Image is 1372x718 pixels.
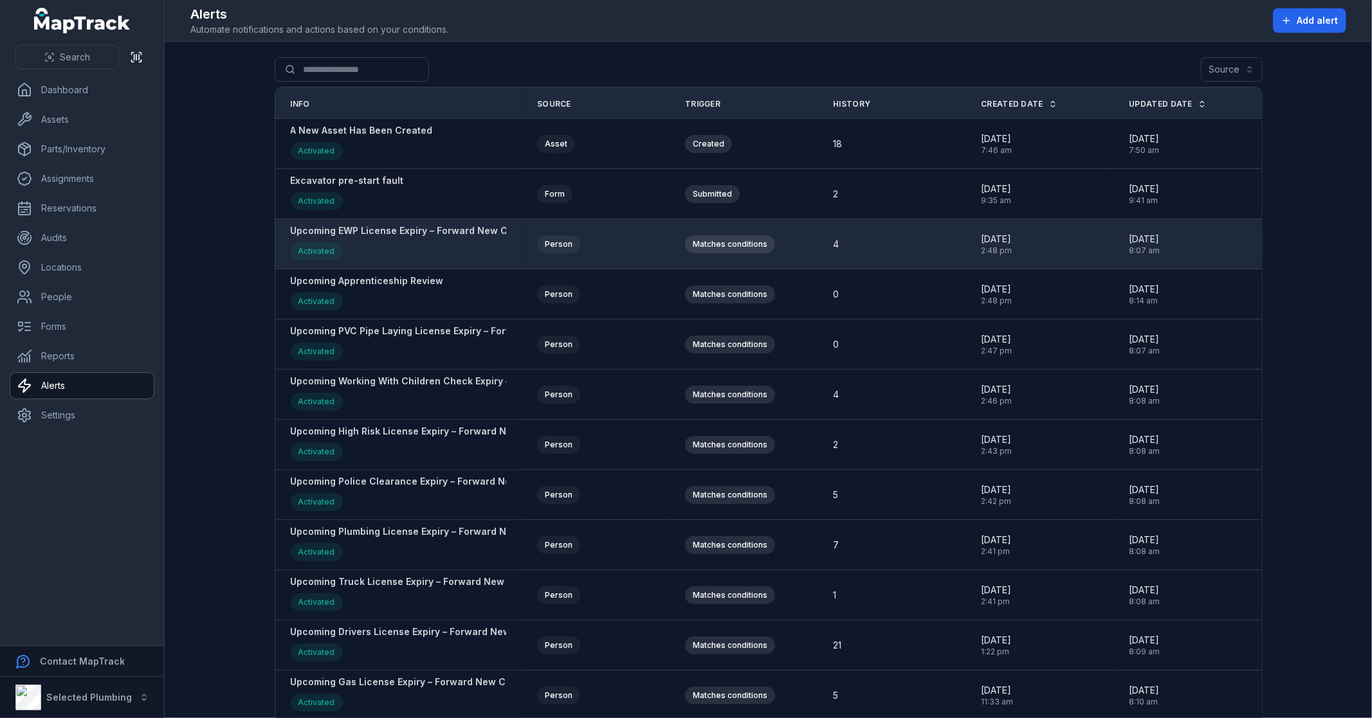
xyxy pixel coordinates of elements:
[1129,534,1160,557] time: 9/11/2025, 8:08:45 AM
[1129,383,1160,406] time: 9/11/2025, 8:08:12 AM
[291,625,878,665] a: Upcoming Drivers License Expiry – Forward New Copy To [EMAIL_ADDRESS][DOMAIN_NAME] (Front & Back ...
[291,475,886,488] strong: Upcoming Police Clearance Expiry – Forward New Copy To [EMAIL_ADDRESS][DOMAIN_NAME] (Front & Back...
[981,296,1012,306] span: 2:48 pm
[981,333,1012,346] span: [DATE]
[10,343,154,369] a: Reports
[10,136,154,162] a: Parts/Inventory
[833,338,839,351] span: 0
[291,625,878,638] strong: Upcoming Drivers License Expiry – Forward New Copy To [EMAIL_ADDRESS][DOMAIN_NAME] (Front & Back ...
[291,425,887,464] a: Upcoming High Risk License Expiry – Forward New Copy To [EMAIL_ADDRESS][DOMAIN_NAME] (Front & Bac...
[981,383,1012,396] span: [DATE]
[981,333,1012,356] time: 8/18/2025, 2:47:29 PM
[1129,333,1160,356] time: 9/11/2025, 8:07:42 AM
[1129,296,1159,306] span: 8:14 am
[291,274,444,287] strong: Upcoming Apprenticeship Review
[190,23,448,36] span: Automate notifications and actions based on your conditions.
[833,639,841,652] span: 21
[40,656,125,667] strong: Contact MapTrack
[981,99,1043,109] span: Created Date
[981,383,1012,406] time: 8/18/2025, 2:46:07 PM
[981,195,1011,206] span: 9:35 am
[1129,383,1160,396] span: [DATE]
[190,5,448,23] h2: Alerts
[685,586,775,604] div: Matches conditions
[10,195,154,221] a: Reservations
[537,536,580,554] div: Person
[981,584,1011,597] span: [DATE]
[981,584,1011,607] time: 8/18/2025, 2:41:05 PM
[981,433,1012,456] time: 8/18/2025, 2:43:36 PM
[46,692,132,703] strong: Selected Plumbing
[10,314,154,339] a: Forms
[10,77,154,103] a: Dashboard
[981,684,1013,707] time: 8/18/2025, 11:33:45 AM
[1129,684,1159,697] span: [DATE]
[291,593,343,611] div: Activated
[10,255,154,280] a: Locations
[291,375,941,388] strong: Upcoming Working With Children Check Expiry – Forward New Copy To [EMAIL_ADDRESS][DOMAIN_NAME] (F...
[1129,183,1159,206] time: 8/20/2025, 9:41:10 AM
[291,174,404,213] a: Excavator pre-start faultActivated
[10,166,154,192] a: Assignments
[981,483,1011,507] time: 8/18/2025, 2:42:45 PM
[1129,99,1193,109] span: Updated Date
[981,132,1012,156] time: 8/21/2025, 7:46:45 AM
[981,433,1012,446] span: [DATE]
[60,51,90,64] span: Search
[10,107,154,132] a: Assets
[1129,283,1159,306] time: 8/21/2025, 8:14:36 AM
[291,676,863,688] strong: Upcoming Gas License Expiry – Forward New Copy To [EMAIL_ADDRESS][DOMAIN_NAME] (Front & Back sepa...
[1129,483,1160,496] span: [DATE]
[1129,496,1160,507] span: 8:08 am
[291,224,865,237] strong: Upcoming EWP License Expiry – Forward New Copy To [EMAIL_ADDRESS][DOMAIN_NAME] (Front & Back sepa...
[685,386,775,404] div: Matches conditions
[981,546,1011,557] span: 2:41 pm
[1129,346,1160,356] span: 8:07 am
[833,99,870,109] span: History
[291,543,343,561] div: Activated
[1129,246,1160,256] span: 8:07 am
[10,225,154,251] a: Audits
[1129,647,1160,657] span: 8:09 am
[981,183,1011,195] span: [DATE]
[685,285,775,303] div: Matches conditions
[833,689,838,702] span: 5
[1129,584,1160,597] span: [DATE]
[1273,8,1346,33] button: Add alert
[1129,132,1159,145] span: [DATE]
[981,534,1011,557] time: 8/18/2025, 2:41:55 PM
[833,288,839,301] span: 0
[537,285,580,303] div: Person
[291,142,343,160] div: Activated
[1129,333,1160,346] span: [DATE]
[1129,233,1160,256] time: 9/11/2025, 8:07:09 AM
[833,138,842,150] span: 18
[1129,396,1160,406] span: 8:08 am
[1129,597,1160,607] span: 8:08 am
[537,135,575,153] div: Asset
[291,694,343,712] div: Activated
[537,586,580,604] div: Person
[1129,697,1159,707] span: 8:10 am
[291,575,872,615] a: Upcoming Truck License Expiry – Forward New Copy To [EMAIL_ADDRESS][DOMAIN_NAME] (Front & Back se...
[981,496,1011,507] span: 2:42 pm
[981,597,1011,607] span: 2:41 pm
[291,292,343,310] div: Activated
[1129,283,1159,296] span: [DATE]
[981,233,1012,246] span: [DATE]
[685,336,775,354] div: Matches conditions
[1129,534,1160,546] span: [DATE]
[1129,145,1159,156] span: 7:50 am
[291,525,887,564] a: Upcoming Plumbing License Expiry – Forward New Copy To [EMAIL_ADDRESS][DOMAIN_NAME] (Front & Back...
[1297,14,1338,27] span: Add alert
[34,8,131,33] a: MapTrack
[981,283,1012,306] time: 8/18/2025, 2:48:20 PM
[291,493,343,511] div: Activated
[291,475,886,514] a: Upcoming Police Clearance Expiry – Forward New Copy To [EMAIL_ADDRESS][DOMAIN_NAME] (Front & Back...
[981,446,1012,456] span: 2:43 pm
[981,534,1011,546] span: [DATE]
[291,242,343,260] div: Activated
[981,132,1012,145] span: [DATE]
[981,647,1011,657] span: 1:22 pm
[1129,446,1160,456] span: 8:08 am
